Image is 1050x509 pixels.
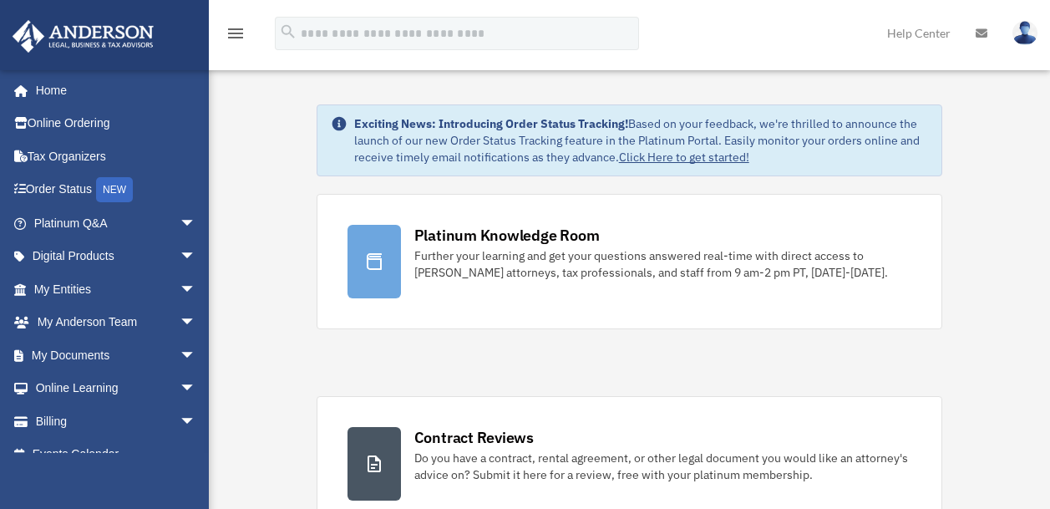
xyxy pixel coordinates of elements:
[226,23,246,43] i: menu
[414,427,534,448] div: Contract Reviews
[12,438,221,471] a: Events Calendar
[1012,21,1037,45] img: User Pic
[180,206,213,241] span: arrow_drop_down
[12,206,221,240] a: Platinum Q&Aarrow_drop_down
[226,29,246,43] a: menu
[96,177,133,202] div: NEW
[8,20,159,53] img: Anderson Advisors Platinum Portal
[12,372,221,405] a: Online Learningarrow_drop_down
[414,247,912,281] div: Further your learning and get your questions answered real-time with direct access to [PERSON_NAM...
[279,23,297,41] i: search
[354,116,628,131] strong: Exciting News: Introducing Order Status Tracking!
[12,74,213,107] a: Home
[12,107,221,140] a: Online Ordering
[12,405,221,438] a: Billingarrow_drop_down
[12,173,221,207] a: Order StatusNEW
[317,194,943,329] a: Platinum Knowledge Room Further your learning and get your questions answered real-time with dire...
[354,115,929,165] div: Based on your feedback, we're thrilled to announce the launch of our new Order Status Tracking fe...
[12,306,221,339] a: My Anderson Teamarrow_drop_down
[180,372,213,406] span: arrow_drop_down
[12,140,221,173] a: Tax Organizers
[414,450,912,483] div: Do you have a contract, rental agreement, or other legal document you would like an attorney's ad...
[180,240,213,274] span: arrow_drop_down
[619,150,749,165] a: Click Here to get started!
[180,338,213,373] span: arrow_drop_down
[180,306,213,340] span: arrow_drop_down
[12,338,221,372] a: My Documentsarrow_drop_down
[12,272,221,306] a: My Entitiesarrow_drop_down
[180,272,213,307] span: arrow_drop_down
[414,225,600,246] div: Platinum Knowledge Room
[12,240,221,273] a: Digital Productsarrow_drop_down
[180,405,213,439] span: arrow_drop_down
